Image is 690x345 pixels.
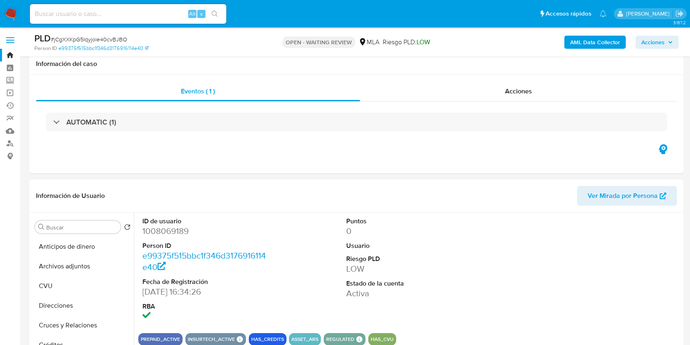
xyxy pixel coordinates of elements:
span: s [200,10,203,18]
span: Acciones [505,86,532,96]
div: MLA [359,38,379,47]
button: Ver Mirada por Persona [577,186,677,206]
dd: Activa [346,288,474,299]
a: e99375f515bbc1f346d3176916114e40 [142,250,266,273]
a: Notificaciones [600,10,607,17]
input: Buscar usuario o caso... [30,9,226,19]
p: OPEN - WAITING REVIEW [282,36,355,48]
input: Buscar [46,224,117,231]
div: AUTOMATIC (1) [46,113,667,132]
h3: AUTOMATIC (1) [66,118,116,127]
dd: [DATE] 16:34:26 [142,286,270,297]
b: AML Data Collector [570,36,620,49]
b: Person ID [34,45,57,52]
span: LOW [417,37,430,47]
dt: Riesgo PLD [346,254,474,263]
span: Accesos rápidos [546,9,591,18]
a: e99375f515bbc1f346d3176916114e40 [59,45,149,52]
button: search-icon [206,8,223,20]
span: Riesgo PLD: [383,38,430,47]
button: CVU [32,276,134,296]
h1: Información de Usuario [36,192,105,200]
button: Archivos adjuntos [32,256,134,276]
dd: 1008069189 [142,225,270,237]
dt: Estado de la cuenta [346,279,474,288]
a: Salir [675,9,684,18]
h1: Información del caso [36,60,677,68]
dt: ID de usuario [142,217,270,226]
span: # jCgXXKpG5Iqyjoie40cvBJBO [51,35,127,43]
button: Volver al orden por defecto [124,224,131,233]
button: Anticipos de dinero [32,237,134,256]
button: Acciones [636,36,679,49]
span: Alt [189,10,196,18]
dd: 0 [346,225,474,237]
button: Cruces y Relaciones [32,315,134,335]
dt: Usuario [346,241,474,250]
dt: Puntos [346,217,474,226]
button: AML Data Collector [564,36,626,49]
span: Ver Mirada por Persona [588,186,658,206]
button: Direcciones [32,296,134,315]
p: agustina.viggiano@mercadolibre.com [626,10,672,18]
button: Buscar [38,224,45,230]
dt: Fecha de Registración [142,277,270,286]
dt: Person ID [142,241,270,250]
span: Eventos ( 1 ) [181,86,215,96]
dd: LOW [346,263,474,275]
b: PLD [34,32,51,45]
dt: RBA [142,302,270,311]
span: Acciones [641,36,665,49]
